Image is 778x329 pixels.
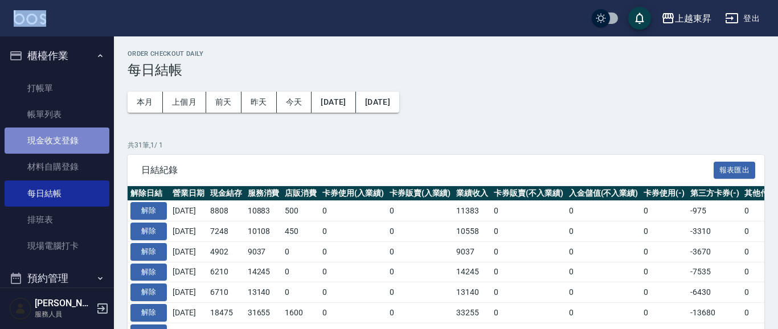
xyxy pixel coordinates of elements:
td: [DATE] [170,262,207,282]
td: 10108 [245,221,282,242]
td: 0 [320,262,387,282]
a: 打帳單 [5,75,109,101]
td: 8808 [207,201,245,221]
td: 9037 [453,241,491,262]
th: 卡券販賣(入業績) [387,186,454,201]
td: 11383 [453,201,491,221]
button: 解除 [130,264,167,281]
a: 排班表 [5,207,109,233]
th: 業績收入 [453,186,491,201]
td: 0 [641,262,687,282]
td: 6710 [207,282,245,303]
td: 33255 [453,303,491,323]
td: 0 [320,201,387,221]
h3: 每日結帳 [128,62,764,78]
td: -975 [687,201,742,221]
th: 店販消費 [282,186,320,201]
p: 服務人員 [35,309,93,319]
td: 0 [641,241,687,262]
td: 500 [282,201,320,221]
td: 0 [566,221,641,242]
td: 0 [641,282,687,303]
td: 10883 [245,201,282,221]
td: [DATE] [170,201,207,221]
h2: Order checkout daily [128,50,764,57]
td: 0 [320,303,387,323]
th: 營業日期 [170,186,207,201]
button: 櫃檯作業 [5,41,109,71]
td: 0 [387,282,454,303]
th: 入金儲值(不入業績) [566,186,641,201]
th: 卡券使用(入業績) [320,186,387,201]
td: 14245 [453,262,491,282]
td: 0 [320,241,387,262]
td: 0 [491,241,566,262]
a: 每日結帳 [5,180,109,207]
td: 1600 [282,303,320,323]
td: 0 [491,201,566,221]
td: 0 [491,221,566,242]
div: 上越東昇 [675,11,711,26]
td: -3310 [687,221,742,242]
td: -13680 [687,303,742,323]
td: 0 [491,262,566,282]
td: 0 [566,303,641,323]
td: [DATE] [170,241,207,262]
td: 0 [387,201,454,221]
td: 31655 [245,303,282,323]
td: [DATE] [170,282,207,303]
button: 上越東昇 [657,7,716,30]
span: 日結紀錄 [141,164,714,176]
button: 昨天 [241,92,277,113]
td: 0 [491,303,566,323]
button: 前天 [206,92,241,113]
button: 上個月 [163,92,206,113]
td: 0 [320,282,387,303]
button: 今天 [277,92,312,113]
img: Person [9,297,32,320]
button: 本月 [128,92,163,113]
td: [DATE] [170,221,207,242]
th: 卡券販賣(不入業績) [491,186,566,201]
td: 0 [641,221,687,242]
td: 0 [566,241,641,262]
td: 450 [282,221,320,242]
button: 解除 [130,304,167,322]
td: 0 [282,241,320,262]
td: 10558 [453,221,491,242]
button: 解除 [130,223,167,240]
td: -3670 [687,241,742,262]
button: [DATE] [356,92,399,113]
td: 0 [387,221,454,242]
button: save [628,7,651,30]
td: 0 [491,282,566,303]
td: -7535 [687,262,742,282]
td: 13140 [453,282,491,303]
td: 6210 [207,262,245,282]
td: 0 [282,282,320,303]
a: 現金收支登錄 [5,128,109,154]
th: 服務消費 [245,186,282,201]
td: 0 [387,241,454,262]
th: 現金結存 [207,186,245,201]
td: 0 [641,201,687,221]
td: [DATE] [170,303,207,323]
td: 18475 [207,303,245,323]
td: 0 [387,303,454,323]
button: 預約管理 [5,264,109,293]
button: 登出 [720,8,764,29]
p: 共 31 筆, 1 / 1 [128,140,764,150]
th: 第三方卡券(-) [687,186,742,201]
button: [DATE] [312,92,355,113]
td: 4902 [207,241,245,262]
button: 解除 [130,243,167,261]
th: 解除日結 [128,186,170,201]
td: 0 [282,262,320,282]
td: 7248 [207,221,245,242]
a: 現場電腦打卡 [5,233,109,259]
a: 報表匯出 [714,164,756,175]
td: 0 [320,221,387,242]
td: -6430 [687,282,742,303]
button: 解除 [130,283,167,301]
td: 13140 [245,282,282,303]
